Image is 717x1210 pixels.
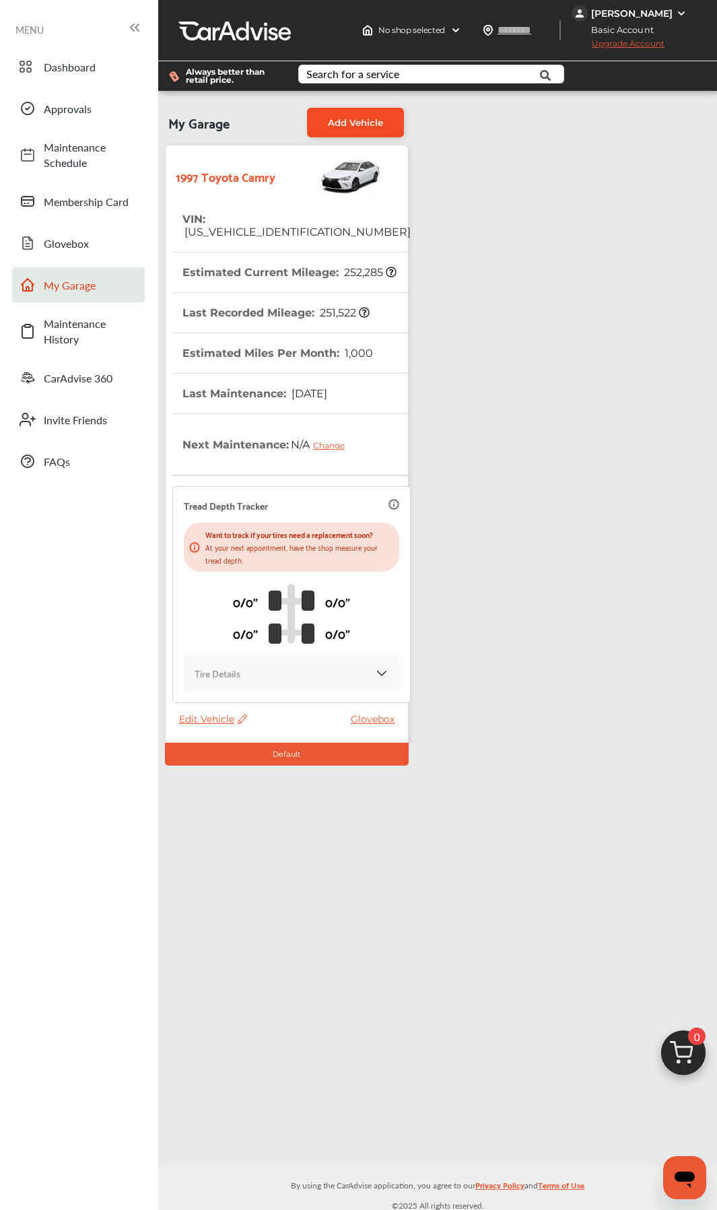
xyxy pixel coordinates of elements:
[375,667,388,680] img: KOKaJQAAAABJRU5ErkJggg==
[169,71,179,82] img: dollor_label_vector.a70140d1.svg
[378,25,445,36] span: No shop selected
[313,440,351,450] div: Change
[44,412,138,428] span: Invite Friends
[688,1028,706,1045] span: 0
[44,370,138,386] span: CarAdvise 360
[12,133,145,177] a: Maintenance Schedule
[325,623,350,644] p: 0/0"
[572,5,588,22] img: jVpblrzwTbfkPYzPPzSLxeg0AAAAASUVORK5CYII=
[182,333,373,373] th: Estimated Miles Per Month :
[12,360,145,395] a: CarAdvise 360
[176,166,275,187] strong: 1997 Toyota Camry
[12,444,145,479] a: FAQs
[233,591,258,612] p: 0/0"
[15,24,44,35] span: MENU
[450,25,461,36] img: header-down-arrow.9dd2ce7d.svg
[195,665,240,681] p: Tire Details
[44,101,138,116] span: Approvals
[12,267,145,302] a: My Garage
[158,1178,717,1192] p: By using the CarAdvise application, you agree to our and
[168,108,230,137] span: My Garage
[44,59,138,75] span: Dashboard
[306,69,399,79] div: Search for a service
[205,528,394,541] p: Want to track if your tires need a replacement soon?
[12,402,145,437] a: Invite Friends
[325,591,350,612] p: 0/0"
[676,8,687,19] img: WGsFRI8htEPBVLJbROoPRyZpYNWhNONpIPPETTm6eUC0GeLEiAAAAAElFTkSuQmCC
[179,713,247,725] span: Edit Vehicle
[483,25,493,36] img: location_vector.a44bc228.svg
[184,498,268,513] p: Tread Depth Tracker
[559,20,561,40] img: header-divider.bc55588e.svg
[289,387,327,400] span: [DATE]
[182,253,397,292] th: Estimated Current Mileage :
[12,49,145,84] a: Dashboard
[44,277,138,293] span: My Garage
[44,454,138,469] span: FAQs
[12,226,145,261] a: Glovebox
[343,347,373,360] span: 1,000
[182,226,411,238] span: [US_VEHICLE_IDENTIFICATION_NUMBER]
[538,1178,584,1199] a: Terms of Use
[182,374,327,413] th: Last Maintenance :
[165,743,409,766] div: Default
[12,184,145,219] a: Membership Card
[12,91,145,126] a: Approvals
[233,623,258,644] p: 0/0"
[44,194,138,209] span: Membership Card
[275,152,382,199] img: Vehicle
[318,306,370,319] span: 251,522
[182,414,355,475] th: Next Maintenance :
[12,309,145,354] a: Maintenance History
[289,428,355,461] span: N/A
[663,1156,706,1199] iframe: Button to launch messaging window
[328,117,383,128] span: Add Vehicle
[591,7,673,20] div: [PERSON_NAME]
[44,236,138,251] span: Glovebox
[572,38,664,55] span: Upgrade Account
[362,25,373,36] img: header-home-logo.8d720a4f.svg
[205,541,394,566] p: At your next appointment, have the shop measure your tread depth.
[182,293,370,333] th: Last Recorded Mileage :
[44,316,138,347] span: Maintenance History
[186,68,277,84] span: Always better than retail price.
[269,583,314,644] img: tire_track_logo.b900bcbc.svg
[573,23,664,37] span: Basic Account
[307,108,404,137] a: Add Vehicle
[651,1024,716,1089] img: cart_icon.3d0951e8.svg
[351,713,401,725] a: Glovebox
[182,199,411,252] th: VIN :
[475,1178,524,1199] a: Privacy Policy
[342,266,397,279] span: 252,285
[44,139,138,170] span: Maintenance Schedule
